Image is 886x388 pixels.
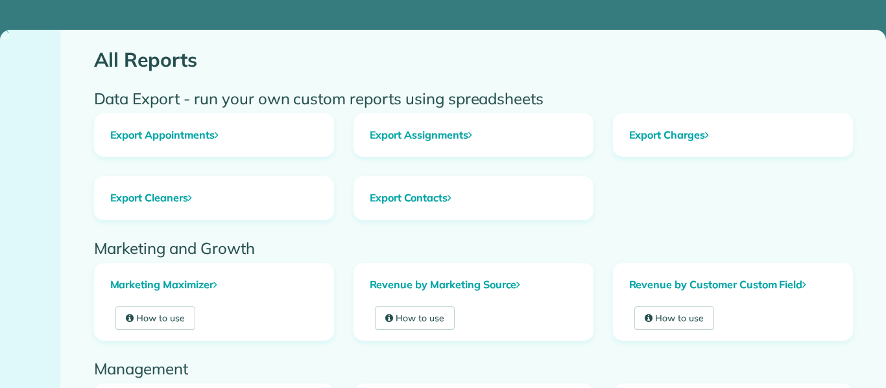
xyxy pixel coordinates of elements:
[354,264,593,306] a: Revenue by Marketing Source
[95,114,333,157] a: Export Appointments
[614,114,852,157] a: Export Charges
[354,114,593,157] a: Export Assignments
[95,177,333,220] a: Export Cleaners
[95,264,333,306] a: Marketing Maximizer
[94,49,853,71] h1: All Reports
[354,177,593,220] a: Export Contacts
[634,306,715,330] a: How to use
[115,306,196,330] a: How to use
[375,306,455,330] a: How to use
[94,240,853,257] h2: Marketing and Growth
[614,264,852,306] a: Revenue by Customer Custom Field
[94,360,853,377] h2: Management
[94,90,853,107] h2: Data Export - run your own custom reports using spreadsheets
